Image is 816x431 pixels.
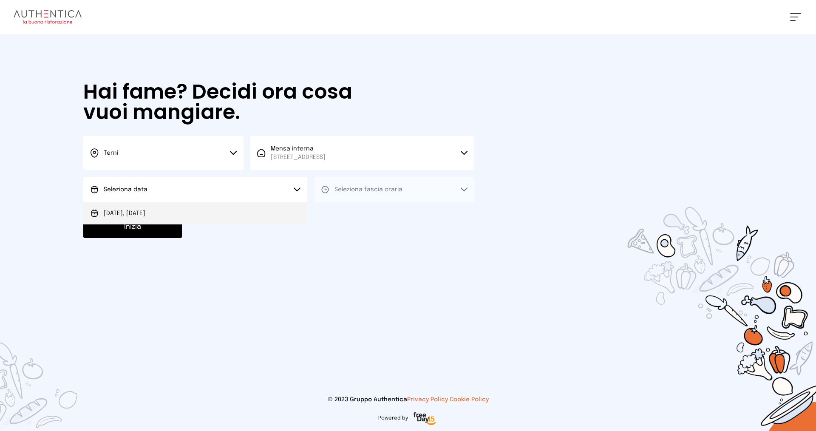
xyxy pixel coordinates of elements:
[104,187,147,193] span: Seleziona data
[411,411,438,428] img: logo-freeday.3e08031.png
[104,209,145,218] span: [DATE], [DATE]
[83,177,307,202] button: Seleziona data
[334,187,402,193] span: Seleziona fascia oraria
[14,395,802,404] p: © 2023 Gruppo Authentica
[378,415,408,422] span: Powered by
[450,397,489,403] a: Cookie Policy
[314,177,474,202] button: Seleziona fascia oraria
[407,397,448,403] a: Privacy Policy
[83,216,182,238] button: Inizia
